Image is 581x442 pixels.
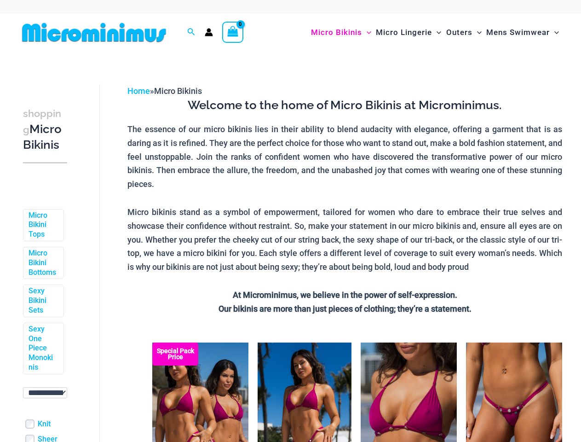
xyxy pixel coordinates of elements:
[307,17,563,48] nav: Site Navigation
[187,27,196,38] a: Search icon link
[127,122,562,191] p: The essence of our micro bikinis lies in their ability to blend audacity with elegance, offering ...
[374,18,443,47] a: Micro LingerieMenu ToggleMenu Toggle
[376,21,432,44] span: Micro Lingerie
[29,211,57,239] a: Micro Bikini Tops
[309,18,374,47] a: Micro BikinisMenu ToggleMenu Toggle
[29,325,57,372] a: Sexy One Piece Monokinis
[550,21,559,44] span: Menu Toggle
[311,21,362,44] span: Micro Bikinis
[23,108,61,135] span: shopping
[127,86,202,96] span: »
[446,21,472,44] span: Outers
[18,22,170,43] img: MM SHOP LOGO FLAT
[233,290,457,300] strong: At Microminimus, we believe in the power of self-expression.
[23,105,67,153] h3: Micro Bikinis
[127,86,150,96] a: Home
[29,286,57,315] a: Sexy Bikini Sets
[127,98,562,113] h3: Welcome to the home of Micro Bikinis at Microminimus.
[432,21,441,44] span: Menu Toggle
[222,22,243,43] a: View Shopping Cart, empty
[444,18,484,47] a: OutersMenu ToggleMenu Toggle
[362,21,371,44] span: Menu Toggle
[486,21,550,44] span: Mens Swimwear
[127,205,562,274] p: Micro bikinis stand as a symbol of empowerment, tailored for women who dare to embrace their true...
[154,86,202,96] span: Micro Bikinis
[38,419,51,429] a: Knit
[29,249,57,277] a: Micro Bikini Bottoms
[205,28,213,36] a: Account icon link
[152,348,198,360] b: Special Pack Price
[23,387,67,398] select: wpc-taxonomy-pa_color-745982
[472,21,482,44] span: Menu Toggle
[219,304,472,314] strong: Our bikinis are more than just pieces of clothing; they’re a statement.
[484,18,561,47] a: Mens SwimwearMenu ToggleMenu Toggle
